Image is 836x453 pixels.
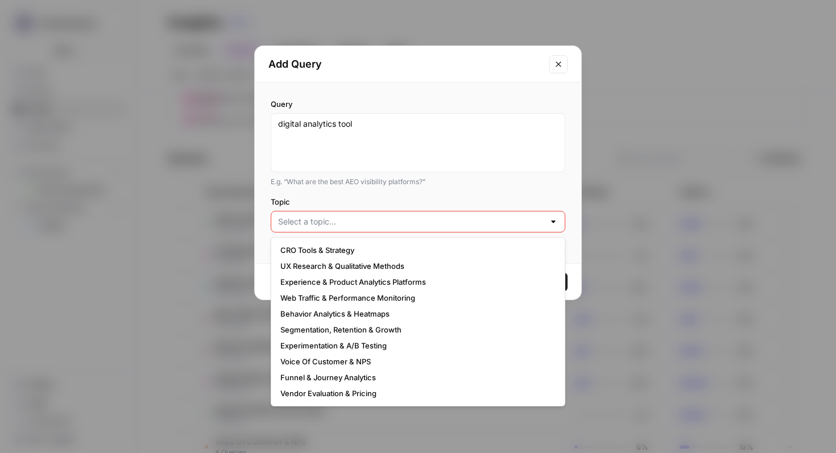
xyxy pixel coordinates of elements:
[280,388,551,399] span: Vendor Evaluation & Pricing
[280,308,551,319] span: Behavior Analytics & Heatmaps
[271,196,565,207] label: Topic
[280,372,551,383] span: Funnel & Journey Analytics
[268,56,543,72] h2: Add Query
[271,98,565,110] label: Query
[280,260,551,272] span: UX Research & Qualitative Methods
[280,340,551,351] span: Experimentation & A/B Testing
[549,55,568,73] button: Close modal
[280,356,551,367] span: Voice Of Customer & NPS
[280,292,551,304] span: Web Traffic & Performance Monitoring
[280,324,551,335] span: Segmentation, Retention & Growth
[278,118,558,167] textarea: digital analytics tool
[271,177,565,187] div: E.g. “What are the best AEO visibility platforms?”
[278,216,544,227] input: Select a topic...
[280,244,551,256] span: CRO Tools & Strategy
[271,237,565,247] div: Topic is required
[280,276,551,288] span: Experience & Product Analytics Platforms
